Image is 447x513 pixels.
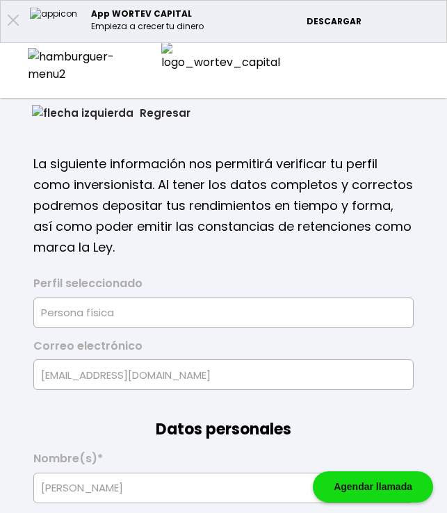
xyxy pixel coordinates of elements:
p: La siguiente información nos permitirá verificar tu perfil como inversionista. Al tener los datos... [33,154,414,258]
label: Correo electrónico [33,339,414,360]
img: appicon [30,8,77,35]
p: DESCARGAR [307,15,439,28]
img: flecha izquierda [32,105,133,121]
img: hamburguer-menu2 [28,48,122,83]
label: Nombre(s) [33,452,414,473]
div: Agendar llamada [313,471,433,503]
button: Regresar [11,95,211,131]
p: App WORTEV CAPITAL [91,8,204,20]
label: Perfil seleccionado [33,277,414,298]
a: flecha izquierdaRegresar [11,95,436,131]
h1: Datos personales [33,390,414,441]
p: Empieza a crecer tu dinero [91,20,204,33]
img: logo_wortev_capital [150,42,280,88]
